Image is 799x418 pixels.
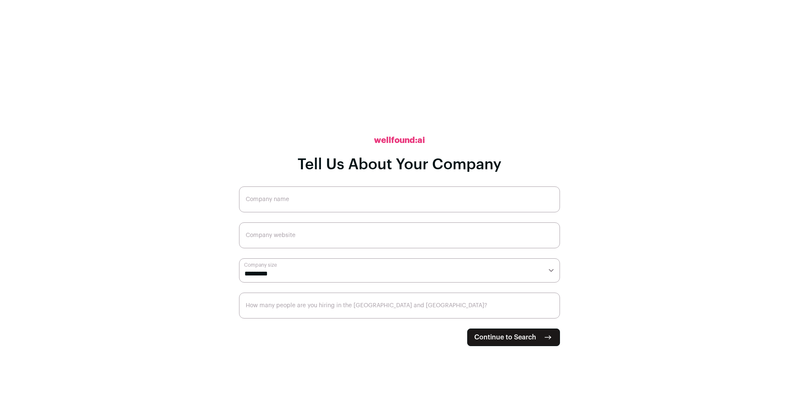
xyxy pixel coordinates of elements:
h1: Tell Us About Your Company [298,156,501,173]
span: Continue to Search [474,332,536,342]
h2: wellfound:ai [374,135,425,146]
input: Company website [239,222,560,248]
input: How many people are you hiring in the US and Canada? [239,293,560,319]
input: Company name [239,186,560,212]
button: Continue to Search [467,329,560,346]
